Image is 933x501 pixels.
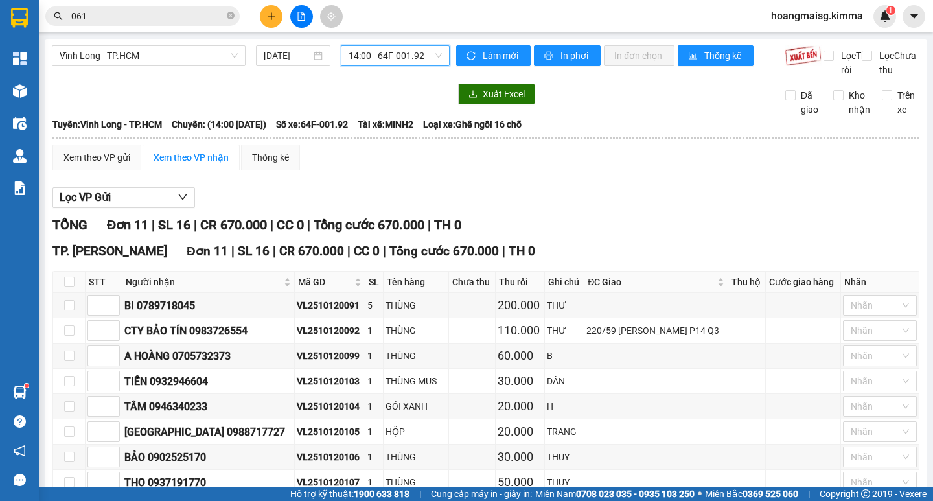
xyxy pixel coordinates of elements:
span: Kho nhận [844,88,875,117]
span: | [428,217,431,233]
div: THÙNG [386,349,446,363]
span: aim [327,12,336,21]
div: VL2510120092 [297,323,363,338]
span: TH 0 [509,244,535,259]
span: ⚪️ [698,491,702,496]
div: CTY BẢO TÍN 0983726554 [124,323,292,339]
div: Nhãn [844,275,916,289]
span: | [273,244,276,259]
div: VL2510120099 [297,349,363,363]
span: | [152,217,155,233]
div: A HOÀNG 0705732373 [124,348,292,364]
div: 220/59 [PERSON_NAME] P14 Q3 [586,323,725,338]
span: Miền Bắc [705,487,798,501]
button: file-add [290,5,313,28]
div: THƯ [547,298,582,312]
strong: 0708 023 035 - 0935 103 250 [576,489,695,499]
button: syncLàm mới [456,45,531,66]
button: downloadXuất Excel [458,84,535,104]
b: Tuyến: Vĩnh Long - TP.HCM [52,119,162,130]
span: message [14,474,26,486]
div: VL2510120105 [297,425,363,439]
button: aim [320,5,343,28]
div: THÙNG MUS [386,374,446,388]
div: TÂM 0946340233 [124,399,292,415]
span: | [307,217,310,233]
span: CC 0 [354,244,380,259]
span: | [270,217,273,233]
th: Chưa thu [449,272,496,293]
span: Miền Nam [535,487,695,501]
td: VL2510120103 [295,369,365,394]
span: Làm mới [483,49,520,63]
span: copyright [861,489,870,498]
th: Thu hộ [728,272,766,293]
td: VL2510120105 [295,419,365,445]
span: Hỗ trợ kỹ thuật: [290,487,409,501]
div: 20.000 [498,423,542,441]
span: hoangmaisg.kimma [761,8,873,24]
div: 30.000 [498,372,542,390]
span: In phơi [560,49,590,63]
span: SL 16 [238,244,270,259]
div: GÓI XANH [386,399,446,414]
div: 30.000 [498,448,542,466]
th: Cước giao hàng [766,272,841,293]
td: VL2510120104 [295,394,365,419]
button: printerIn phơi [534,45,601,66]
span: Đã giao [796,88,824,117]
div: 110.000 [498,321,542,340]
td: VL2510120107 [295,470,365,495]
span: | [383,244,386,259]
div: HỘP [386,425,446,439]
div: VL2510120091 [297,298,363,312]
th: STT [86,272,122,293]
span: printer [544,51,555,62]
div: 1 [367,475,381,489]
span: Trên xe [892,88,920,117]
div: B [547,349,582,363]
span: close-circle [227,12,235,19]
th: Ghi chú [545,272,585,293]
img: logo-vxr [11,8,28,28]
div: Thống kê [252,150,289,165]
span: file-add [297,12,306,21]
div: Xem theo VP nhận [154,150,229,165]
span: Loại xe: Ghế ngồi 16 chỗ [423,117,522,132]
span: notification [14,445,26,457]
img: warehouse-icon [13,84,27,98]
span: caret-down [908,10,920,22]
td: VL2510120106 [295,445,365,470]
span: bar-chart [688,51,699,62]
span: Tổng cước 670.000 [314,217,424,233]
div: BI 0789718045 [124,297,292,314]
span: Mã GD [298,275,352,289]
div: THỌ 0937191770 [124,474,292,491]
div: VL2510120104 [297,399,363,414]
div: 60.000 [498,347,542,365]
button: plus [260,5,282,28]
span: TH 0 [434,217,461,233]
div: BẢO 0902525170 [124,449,292,465]
img: 9k= [785,45,822,66]
div: [GEOGRAPHIC_DATA] 0988717727 [124,424,292,440]
td: VL2510120092 [295,318,365,344]
span: ĐC Giao [588,275,714,289]
span: Tài xế: MINH2 [358,117,413,132]
span: CR 670.000 [279,244,344,259]
div: THUY [547,450,582,464]
button: In đơn chọn [604,45,674,66]
th: Tên hàng [384,272,449,293]
div: 1 [367,450,381,464]
span: | [808,487,810,501]
img: icon-new-feature [879,10,891,22]
th: Thu rồi [496,272,544,293]
div: 5 [367,298,381,312]
span: 14:00 - 64F-001.92 [349,46,442,65]
button: bar-chartThống kê [678,45,754,66]
div: 1 [367,323,381,338]
div: 1 [367,399,381,414]
img: warehouse-icon [13,117,27,130]
span: Lọc VP Gửi [60,189,111,205]
img: dashboard-icon [13,52,27,65]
